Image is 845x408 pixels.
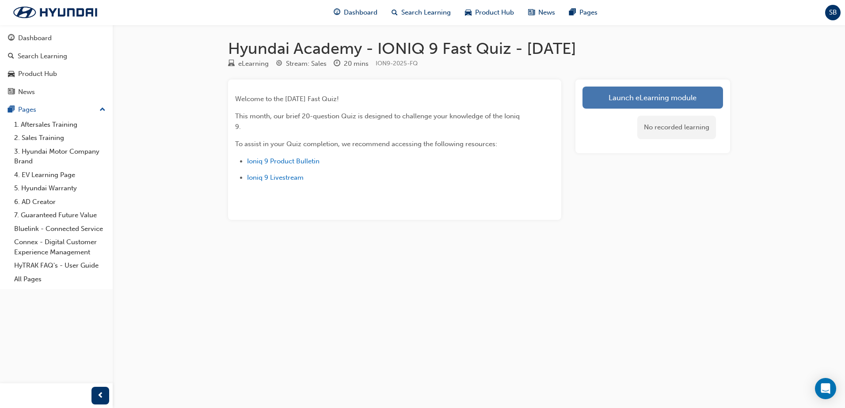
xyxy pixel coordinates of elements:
[4,84,109,100] a: News
[8,70,15,78] span: car-icon
[228,58,269,69] div: Type
[528,7,535,18] span: news-icon
[4,102,109,118] button: Pages
[579,8,598,18] span: Pages
[392,7,398,18] span: search-icon
[286,59,327,69] div: Stream: Sales
[458,4,521,22] a: car-iconProduct Hub
[18,69,57,79] div: Product Hub
[99,104,106,116] span: up-icon
[235,140,497,148] span: To assist in your Quiz completion, we recommend accessing the following resources:
[4,48,109,64] a: Search Learning
[228,60,235,68] span: learningResourceType_ELEARNING-icon
[825,5,841,20] button: SB
[815,378,836,399] div: Open Intercom Messenger
[465,7,472,18] span: car-icon
[11,118,109,132] a: 1. Aftersales Training
[247,157,320,165] a: Ioniq 9 Product Bulletin
[334,7,340,18] span: guage-icon
[401,8,451,18] span: Search Learning
[582,87,723,109] a: Launch eLearning module
[11,272,109,286] a: All Pages
[11,168,109,182] a: 4. EV Learning Page
[247,174,304,181] a: Ioniq 9 Livestream
[4,3,106,22] img: Trak
[228,39,730,58] h1: Hyundai Academy - IONIQ 9 Fast Quiz - [DATE]
[334,60,340,68] span: clock-icon
[18,33,52,43] div: Dashboard
[11,208,109,222] a: 7. Guaranteed Future Value
[4,66,109,82] a: Product Hub
[11,222,109,236] a: Bluelink - Connected Service
[344,59,369,69] div: 20 mins
[238,59,269,69] div: eLearning
[4,28,109,102] button: DashboardSearch LearningProduct HubNews
[11,259,109,272] a: HyTRAK FAQ's - User Guide
[327,4,384,22] a: guage-iconDashboard
[8,106,15,114] span: pages-icon
[637,116,716,139] div: No recorded learning
[344,8,377,18] span: Dashboard
[384,4,458,22] a: search-iconSearch Learning
[18,87,35,97] div: News
[334,58,369,69] div: Duration
[376,60,418,67] span: Learning resource code
[4,30,109,46] a: Dashboard
[562,4,605,22] a: pages-iconPages
[235,112,521,131] span: This month, our brief 20-question Quiz is designed to challenge your knowledge of the Ioniq 9.
[569,7,576,18] span: pages-icon
[11,145,109,168] a: 3. Hyundai Motor Company Brand
[538,8,555,18] span: News
[11,235,109,259] a: Connex - Digital Customer Experience Management
[11,131,109,145] a: 2. Sales Training
[97,390,104,401] span: prev-icon
[276,60,282,68] span: target-icon
[475,8,514,18] span: Product Hub
[235,95,339,103] span: Welcome to the [DATE] Fast Quiz!
[276,58,327,69] div: Stream
[8,88,15,96] span: news-icon
[18,51,67,61] div: Search Learning
[8,53,14,60] span: search-icon
[8,34,15,42] span: guage-icon
[829,8,837,18] span: SB
[521,4,562,22] a: news-iconNews
[11,181,109,195] a: 5. Hyundai Warranty
[11,195,109,209] a: 6. AD Creator
[18,105,36,115] div: Pages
